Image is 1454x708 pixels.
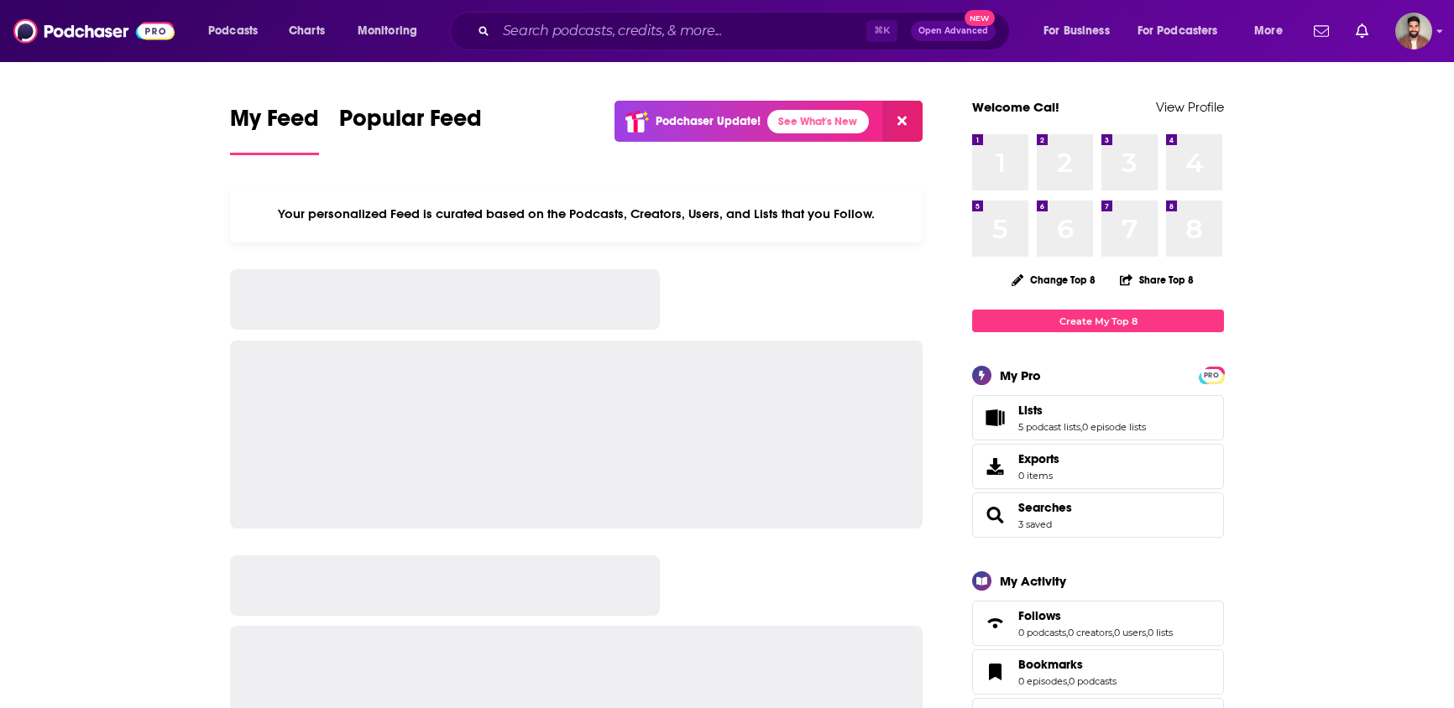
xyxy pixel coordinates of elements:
a: Bookmarks [1018,657,1117,672]
span: Lists [1018,403,1043,418]
a: 0 podcasts [1018,627,1066,638]
a: Charts [278,18,335,44]
a: Searches [1018,500,1072,515]
span: Popular Feed [339,104,482,143]
a: Searches [978,503,1012,527]
div: Your personalized Feed is curated based on the Podcasts, Creators, Users, and Lists that you Follow. [230,185,923,242]
span: PRO [1201,369,1221,382]
a: Follows [978,612,1012,635]
span: 0 items [1018,470,1059,482]
span: For Business [1043,19,1110,43]
span: New [965,10,995,26]
p: Podchaser Update! [656,114,761,128]
a: 5 podcast lists [1018,421,1080,433]
a: Lists [1018,403,1146,418]
span: Monitoring [358,19,417,43]
a: Create My Top 8 [972,310,1224,332]
button: open menu [1242,18,1304,44]
span: Exports [1018,451,1059,466]
span: Lists [972,395,1224,440]
div: Search podcasts, credits, & more... [466,12,1026,50]
span: Searches [972,492,1224,538]
a: PRO [1201,368,1221,381]
span: Logged in as calmonaghan [1395,13,1432,49]
span: Charts [289,19,325,43]
button: open menu [346,18,439,44]
a: Bookmarks [978,660,1012,684]
a: Follows [1018,608,1173,623]
span: For Podcasters [1138,19,1218,43]
a: 0 creators [1068,627,1112,638]
span: Bookmarks [972,649,1224,695]
button: Open AdvancedNew [911,21,996,41]
button: Change Top 8 [1002,269,1106,290]
span: , [1066,627,1068,638]
span: , [1067,675,1069,687]
span: Exports [978,455,1012,478]
span: , [1112,627,1114,638]
span: Follows [972,601,1224,646]
a: 0 episodes [1018,675,1067,687]
a: Show notifications dropdown [1349,17,1375,45]
a: 0 lists [1148,627,1173,638]
a: Welcome Cal! [972,99,1059,115]
a: 0 podcasts [1069,675,1117,687]
a: My Feed [230,104,319,155]
a: Show notifications dropdown [1307,17,1336,45]
button: open menu [1032,18,1131,44]
span: Bookmarks [1018,657,1083,672]
img: User Profile [1395,13,1432,49]
button: Share Top 8 [1119,263,1195,296]
a: 0 episode lists [1082,421,1146,433]
span: , [1080,421,1082,433]
input: Search podcasts, credits, & more... [496,18,866,44]
span: My Feed [230,104,319,143]
a: 0 users [1114,627,1146,638]
a: Exports [972,444,1224,489]
span: Open Advanced [918,27,988,35]
div: My Pro [1000,367,1041,383]
a: Popular Feed [339,104,482,155]
button: open menu [196,18,280,44]
a: 3 saved [1018,518,1052,530]
a: View Profile [1156,99,1224,115]
span: ⌘ K [866,20,897,42]
div: My Activity [1000,573,1066,589]
span: More [1254,19,1283,43]
span: Podcasts [208,19,258,43]
button: Show profile menu [1395,13,1432,49]
a: See What's New [767,110,869,133]
button: open menu [1127,18,1242,44]
a: Lists [978,406,1012,429]
img: Podchaser - Follow, Share and Rate Podcasts [13,15,175,47]
span: , [1146,627,1148,638]
span: Follows [1018,608,1061,623]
